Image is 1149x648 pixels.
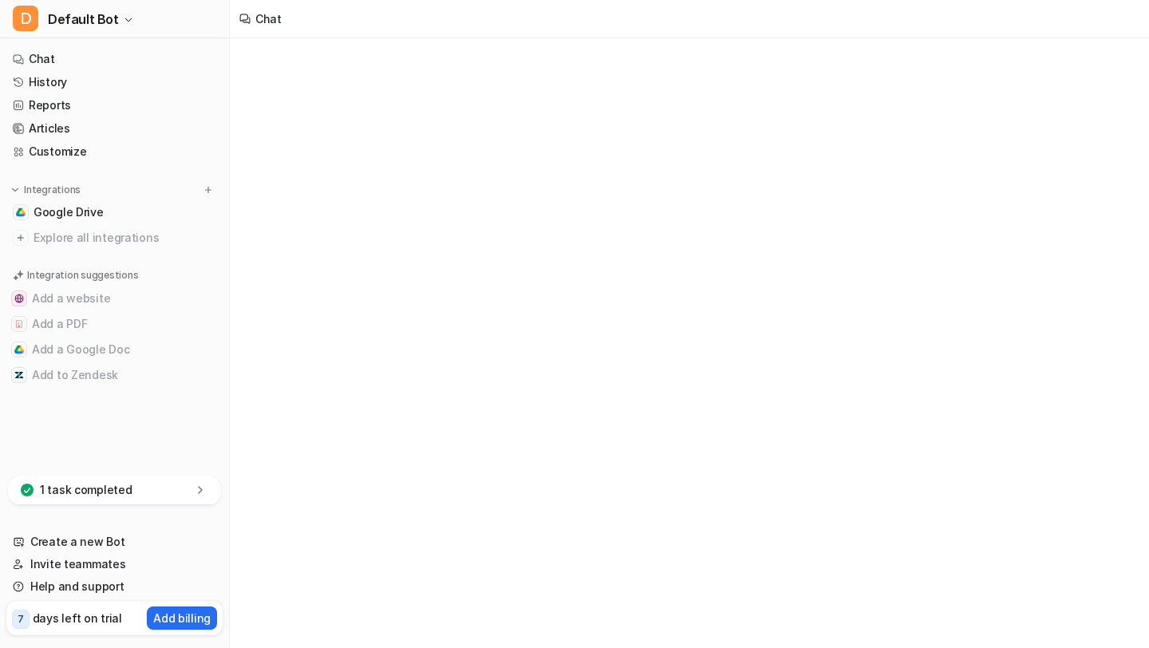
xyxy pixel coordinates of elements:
a: Reports [6,94,223,117]
img: Add a website [14,294,24,303]
img: menu_add.svg [203,184,214,196]
p: Integration suggestions [27,268,138,283]
button: Add a websiteAdd a website [6,286,223,311]
a: Create a new Bot [6,531,223,553]
span: Default Bot [48,8,119,30]
img: expand menu [10,184,21,196]
a: Articles [6,117,223,140]
p: Integrations [24,184,81,196]
a: Google DriveGoogle Drive [6,201,223,223]
img: Google Drive [16,207,26,217]
div: Chat [255,10,282,27]
button: Add billing [147,607,217,630]
button: Add a Google DocAdd a Google Doc [6,337,223,362]
p: Add billing [153,610,211,626]
button: Add to ZendeskAdd to Zendesk [6,362,223,388]
span: Explore all integrations [34,225,216,251]
a: Customize [6,140,223,163]
img: explore all integrations [13,230,29,246]
p: 7 [18,612,24,626]
img: Add a Google Doc [14,345,24,354]
a: Explore all integrations [6,227,223,249]
span: Google Drive [34,204,104,220]
p: days left on trial [33,610,122,626]
img: Add a PDF [14,319,24,329]
p: 1 task completed [40,482,132,498]
a: Invite teammates [6,553,223,575]
img: Add to Zendesk [14,370,24,380]
button: Integrations [6,182,85,198]
button: Add a PDFAdd a PDF [6,311,223,337]
a: Help and support [6,575,223,598]
a: Chat [6,48,223,70]
span: D [13,6,38,31]
a: History [6,71,223,93]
